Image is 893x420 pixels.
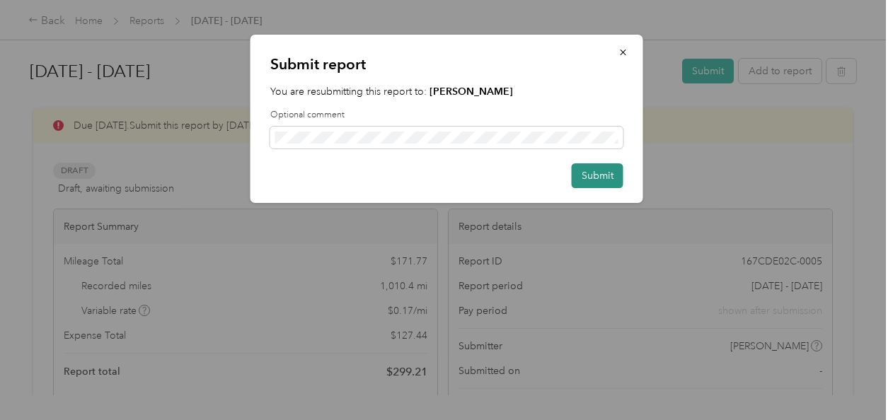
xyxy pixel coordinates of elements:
[814,341,893,420] iframe: Everlance-gr Chat Button Frame
[572,163,623,188] button: Submit
[270,109,623,122] label: Optional comment
[270,54,623,74] p: Submit report
[270,84,623,99] p: You are resubmitting this report to:
[430,86,513,98] strong: [PERSON_NAME]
